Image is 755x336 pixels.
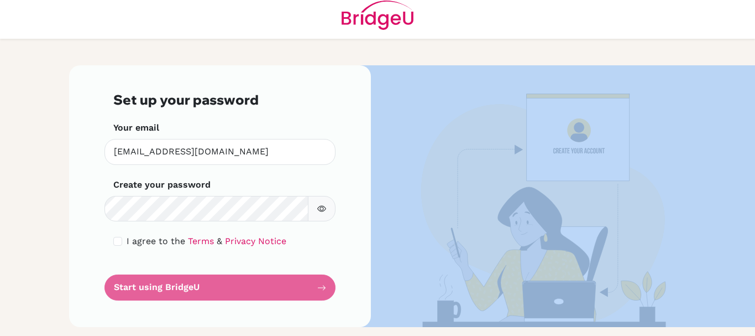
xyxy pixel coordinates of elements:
a: Terms [188,236,214,246]
a: Privacy Notice [225,236,286,246]
h3: Set up your password [113,92,327,108]
span: & [217,236,222,246]
label: Your email [113,121,159,135]
span: I agree to the [127,236,185,246]
label: Create your password [113,178,211,192]
input: Insert your email* [104,139,335,165]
